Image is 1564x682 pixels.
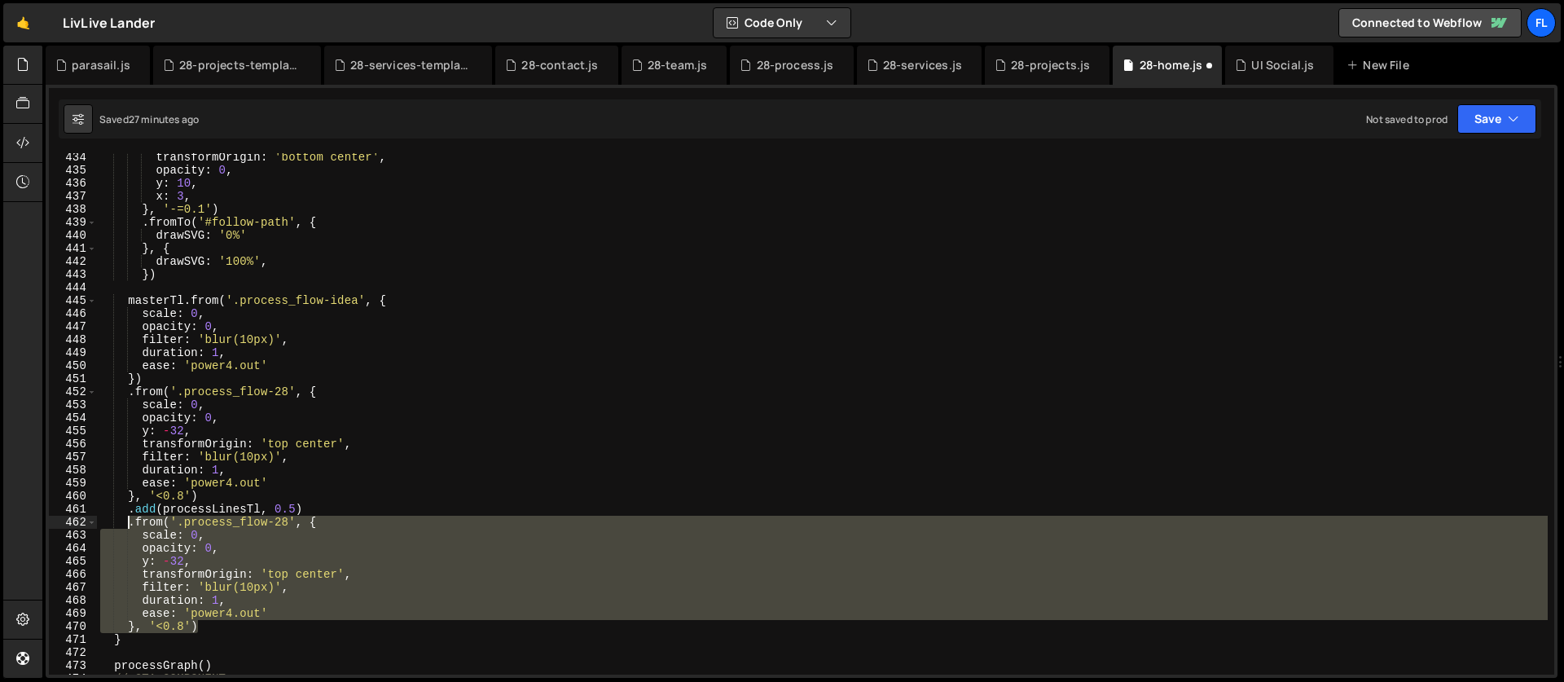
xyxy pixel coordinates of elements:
div: 462 [49,516,97,529]
div: 28-home.js [1140,57,1203,73]
div: Saved [99,112,199,126]
div: 467 [49,581,97,594]
div: 28-process.js [757,57,834,73]
div: Not saved to prod [1366,112,1448,126]
div: 447 [49,320,97,333]
button: Save [1457,104,1536,134]
div: 450 [49,359,97,372]
div: 452 [49,385,97,398]
div: LivLive Lander [63,13,155,33]
div: 439 [49,216,97,229]
div: 28-services-template.js [350,57,472,73]
div: 28-contact.js [521,57,598,73]
div: 453 [49,398,97,411]
div: 464 [49,542,97,555]
div: 446 [49,307,97,320]
div: UI Social.js [1251,57,1314,73]
div: 441 [49,242,97,255]
div: 460 [49,490,97,503]
button: Code Only [714,8,850,37]
div: 28-team.js [648,57,708,73]
a: Connected to Webflow [1338,8,1522,37]
div: 471 [49,633,97,646]
div: New File [1347,57,1415,73]
div: 472 [49,646,97,659]
div: 455 [49,425,97,438]
div: 470 [49,620,97,633]
div: 451 [49,372,97,385]
div: 434 [49,151,97,164]
div: 448 [49,333,97,346]
div: 463 [49,529,97,542]
div: 459 [49,477,97,490]
div: 438 [49,203,97,216]
div: 458 [49,464,97,477]
a: 🤙 [3,3,43,42]
div: 28-projects-template.js [179,57,301,73]
div: 435 [49,164,97,177]
div: 473 [49,659,97,672]
a: Fl [1527,8,1556,37]
div: 445 [49,294,97,307]
div: 27 minutes ago [129,112,199,126]
div: 443 [49,268,97,281]
div: 461 [49,503,97,516]
div: 440 [49,229,97,242]
div: 466 [49,568,97,581]
div: 28-services.js [883,57,962,73]
div: 436 [49,177,97,190]
div: 442 [49,255,97,268]
div: 468 [49,594,97,607]
div: 28-projects.js [1011,57,1090,73]
div: parasail.js [72,57,130,73]
div: 456 [49,438,97,451]
div: 449 [49,346,97,359]
div: 457 [49,451,97,464]
div: 465 [49,555,97,568]
div: 444 [49,281,97,294]
div: 469 [49,607,97,620]
div: 437 [49,190,97,203]
div: 454 [49,411,97,425]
